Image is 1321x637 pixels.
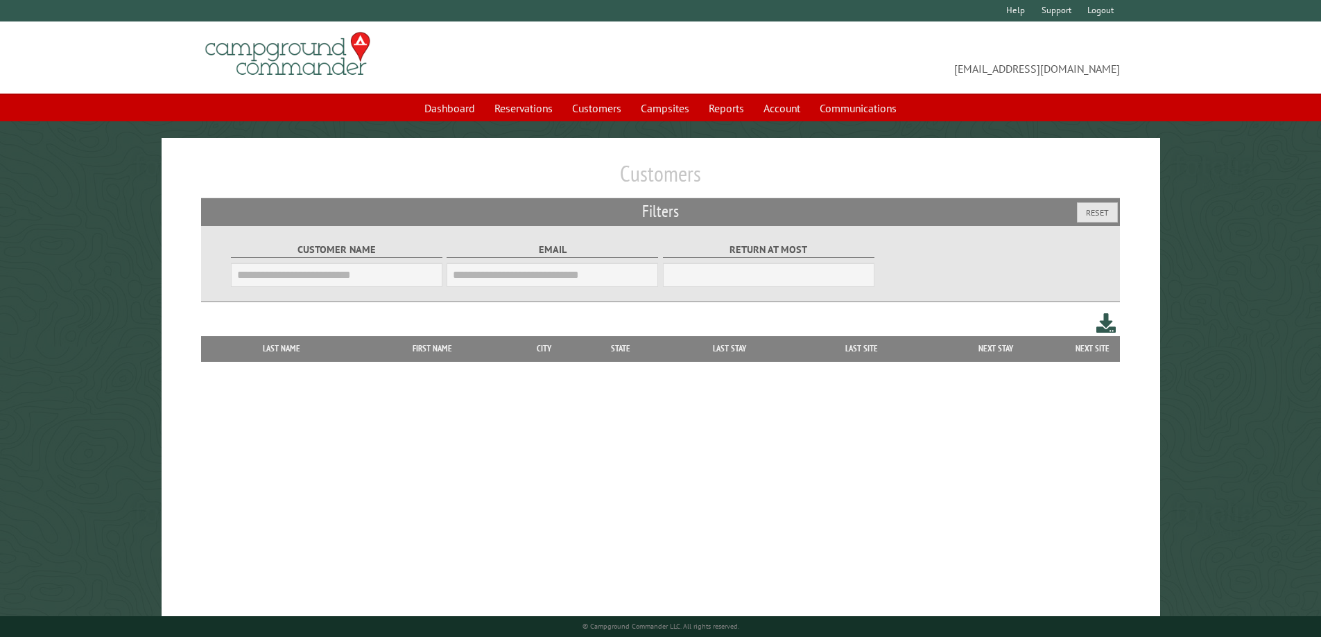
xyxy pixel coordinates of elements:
a: Campsites [632,95,698,121]
small: © Campground Commander LLC. All rights reserved. [582,622,739,631]
th: City [510,336,578,361]
th: Last Stay [663,336,796,361]
th: State [578,336,664,361]
label: Customer Name [231,242,442,258]
label: Return at most [663,242,874,258]
a: Download this customer list (.csv) [1096,311,1116,336]
th: Last Site [796,336,926,361]
th: First Name [355,336,510,361]
button: Reset [1077,202,1118,222]
h1: Customers [201,160,1121,198]
a: Communications [811,95,905,121]
th: Last Name [208,336,355,361]
label: Email [447,242,658,258]
a: Reservations [486,95,561,121]
th: Next Stay [927,336,1065,361]
h2: Filters [201,198,1121,225]
span: [EMAIL_ADDRESS][DOMAIN_NAME] [661,38,1121,77]
a: Dashboard [416,95,483,121]
img: Campground Commander [201,27,374,81]
a: Reports [700,95,752,121]
a: Account [755,95,809,121]
th: Next Site [1064,336,1120,361]
a: Customers [564,95,630,121]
